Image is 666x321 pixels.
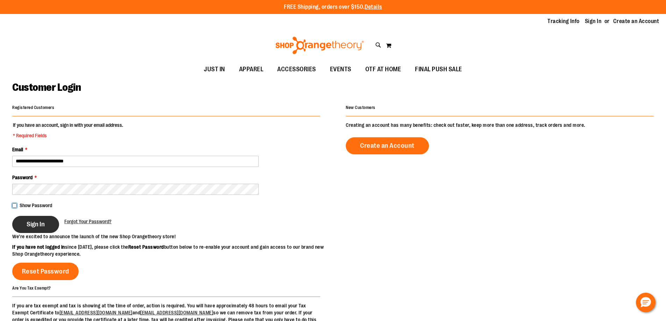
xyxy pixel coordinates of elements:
[12,285,51,290] strong: Are You Tax Exempt?
[239,61,264,77] span: APPAREL
[636,293,656,312] button: Hello, have a question? Let’s chat.
[64,219,112,224] span: Forgot Your Password?
[12,233,333,240] p: We’re excited to announce the launch of the new Shop Orangetheory store!
[365,61,401,77] span: OTF AT HOME
[358,61,408,78] a: OTF AT HOME
[12,216,59,233] button: Sign In
[415,61,462,77] span: FINAL PUSH SALE
[346,122,654,129] p: Creating an account has many benefits: check out faster, keep more than one address, track orders...
[365,4,382,10] a: Details
[274,37,365,54] img: Shop Orangetheory
[12,244,65,250] strong: If you have not logged in
[22,268,69,275] span: Reset Password
[27,220,45,228] span: Sign In
[59,310,133,315] a: [EMAIL_ADDRESS][DOMAIN_NAME]
[64,218,112,225] a: Forgot Your Password?
[585,17,602,25] a: Sign In
[547,17,580,25] a: Tracking Info
[270,61,323,78] a: ACCESSORIES
[277,61,316,77] span: ACCESSORIES
[613,17,659,25] a: Create an Account
[360,142,415,149] span: Create an Account
[284,3,382,11] p: FREE Shipping, orders over $150.
[12,122,124,139] legend: If you have an account, sign in with your email address.
[346,105,375,110] strong: New Customers
[323,61,358,78] a: EVENTS
[20,203,52,208] span: Show Password
[140,310,213,315] a: [EMAIL_ADDRESS][DOMAIN_NAME]
[330,61,351,77] span: EVENTS
[13,132,123,139] span: * Required Fields
[12,105,54,110] strong: Registered Customers
[204,61,225,77] span: JUST IN
[12,81,81,93] span: Customer Login
[232,61,271,78] a: APPAREL
[12,175,33,180] span: Password
[12,243,333,257] p: since [DATE], please click the button below to re-enable your account and gain access to our bran...
[197,61,232,78] a: JUST IN
[12,263,79,280] a: Reset Password
[128,244,164,250] strong: Reset Password
[12,147,23,152] span: Email
[346,137,429,154] a: Create an Account
[408,61,469,78] a: FINAL PUSH SALE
